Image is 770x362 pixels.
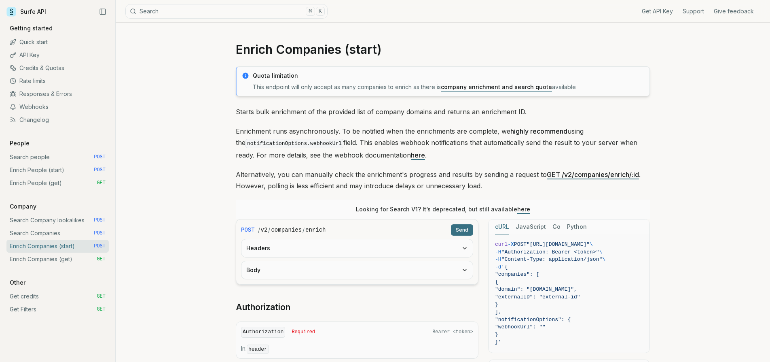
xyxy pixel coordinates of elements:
[6,202,40,211] p: Company
[495,264,501,270] span: -d
[495,256,501,262] span: -H
[97,306,106,313] span: GET
[247,345,269,354] code: header
[714,7,754,15] a: Give feedback
[94,154,106,160] span: POST
[241,327,285,338] code: Authorization
[6,75,109,87] a: Rate limits
[6,279,29,287] p: Other
[261,226,268,234] code: v2
[94,243,106,249] span: POST
[495,294,580,300] span: "externalID": "external-id"
[236,106,650,117] p: Starts bulk enrichment of the provided list of company domains and returns an enrichment ID.
[501,256,603,262] span: "Content-Type: application/json"
[6,113,109,126] a: Changelog
[514,241,527,247] span: POST
[241,345,473,353] p: In:
[6,253,109,266] a: Enrich Companies (get) GET
[6,227,109,240] a: Search Companies POST
[356,205,530,213] p: Looking for Search V1? It’s deprecated, but still available
[495,279,498,285] span: {
[642,7,673,15] a: Get API Key
[508,241,514,247] span: -X
[6,290,109,303] a: Get credits GET
[495,324,546,330] span: "webhookUrl": ""
[258,226,260,234] span: /
[97,293,106,300] span: GET
[253,83,645,91] p: This endpoint will only accept as many companies to enrich as there is available
[6,100,109,113] a: Webhooks
[302,226,305,234] span: /
[495,302,498,308] span: }
[236,42,650,57] h1: Enrich Companies (start)
[97,6,109,18] button: Collapse Sidebar
[305,226,326,234] code: enrich
[125,4,328,19] button: Search⌘K
[451,224,473,236] button: Send
[517,206,530,213] a: here
[547,170,639,179] a: GET /v2/companies/enrich/:id
[495,241,508,247] span: curl
[495,271,539,277] span: "companies": [
[432,329,473,335] span: Bearer <token>
[590,241,593,247] span: \
[241,239,473,257] button: Headers
[94,230,106,236] span: POST
[253,72,645,80] p: Quota limitation
[527,241,590,247] span: "[URL][DOMAIN_NAME]"
[6,214,109,227] a: Search Company lookalikes POST
[6,151,109,164] a: Search people POST
[501,249,599,255] span: "Authorization: Bearer <token>"
[268,226,270,234] span: /
[6,87,109,100] a: Responses & Errors
[599,249,602,255] span: \
[6,24,56,32] p: Getting started
[495,249,501,255] span: -H
[94,167,106,173] span: POST
[6,164,109,177] a: Enrich People (start) POST
[516,219,546,234] button: JavaScript
[292,329,315,335] span: Required
[683,7,704,15] a: Support
[495,339,501,345] span: }'
[236,169,650,192] p: Alternatively, you can manually check the enrichment's progress and results by sending a request ...
[97,180,106,186] span: GET
[495,219,509,234] button: cURL
[6,139,33,147] p: People
[6,240,109,253] a: Enrich Companies (start) POST
[236,302,290,313] a: Authorization
[241,261,473,279] button: Body
[495,309,501,315] span: ],
[495,286,577,292] span: "domain": "[DOMAIN_NAME]",
[6,177,109,190] a: Enrich People (get) GET
[602,256,605,262] span: \
[241,226,255,234] span: POST
[6,6,46,18] a: Surfe API
[411,151,425,159] a: here
[6,62,109,75] a: Credits & Quotas
[271,226,302,234] code: companies
[495,332,498,338] span: }
[495,317,571,323] span: "notificationOptions": {
[245,139,343,148] code: notificationOptions.webhookUrl
[97,256,106,262] span: GET
[567,219,587,234] button: Python
[510,127,567,135] strong: highly recommend
[236,126,650,161] p: Enrichment runs asynchronously. To be notified when the enrichments are complete, we using the fi...
[6,303,109,316] a: Get Filters GET
[441,83,552,90] a: company enrichment and search quota
[501,264,508,270] span: '{
[316,7,325,16] kbd: K
[552,219,561,234] button: Go
[6,49,109,62] a: API Key
[6,36,109,49] a: Quick start
[306,7,315,16] kbd: ⌘
[94,217,106,224] span: POST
